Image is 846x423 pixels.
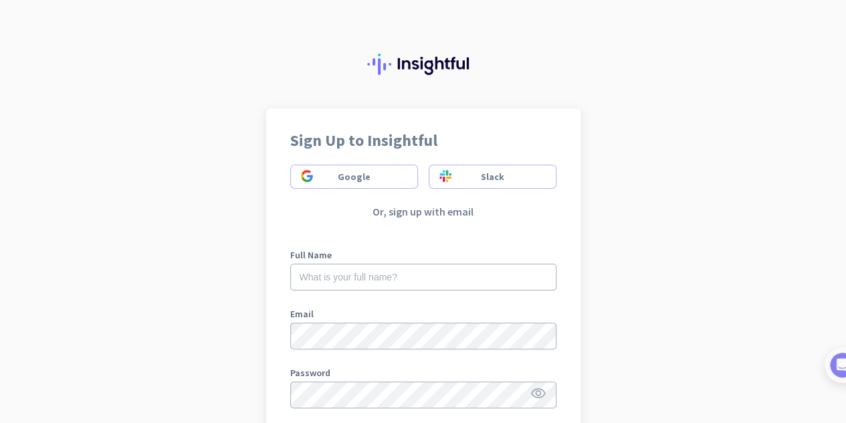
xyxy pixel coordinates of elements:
label: Full Name [290,250,556,260]
span: Google [338,170,371,183]
img: Insightful [367,54,480,75]
i: visibility [530,386,546,402]
button: Sign in using slackSlack [429,165,556,189]
span: Slack [481,170,504,183]
h2: Sign Up to Insightful [290,133,556,149]
label: Email [290,309,556,319]
input: What is your full name? [290,264,556,290]
label: Password [290,368,556,377]
img: Sign in using google [301,170,313,182]
p: Or, sign up with email [290,205,556,218]
button: Sign in using googleGoogle [290,165,418,189]
img: Sign in using slack [439,170,451,182]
